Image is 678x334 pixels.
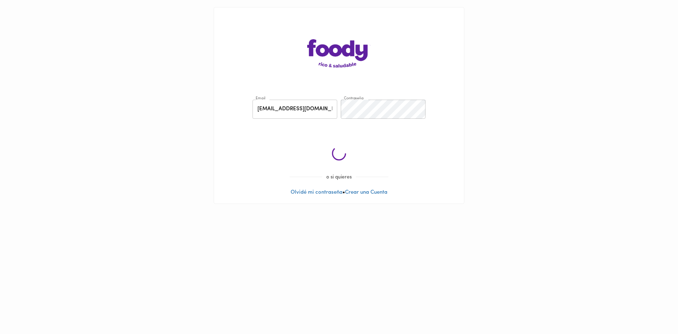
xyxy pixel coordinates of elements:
iframe: Messagebird Livechat Widget [637,293,671,327]
input: pepitoperez@gmail.com [252,100,337,119]
div: • [214,7,464,204]
span: o si quieres [322,175,356,180]
a: Crear una Cuenta [345,190,387,195]
a: Olvidé mi contraseña [291,190,343,195]
img: logo-main-page.png [307,39,371,68]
